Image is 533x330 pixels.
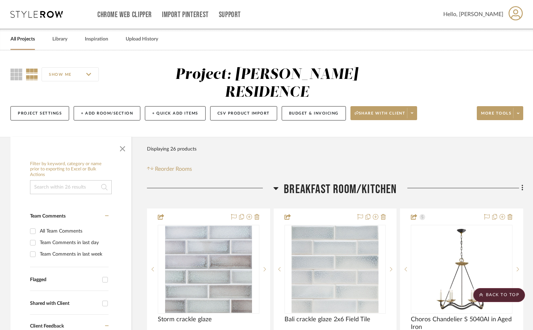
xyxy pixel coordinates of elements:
[284,182,397,197] span: BREAKFAST ROOM/KITCHEN
[210,106,277,120] button: CSV Product Import
[443,10,503,19] span: Hello, [PERSON_NAME]
[158,316,212,323] span: Storm crackle glaze
[165,226,252,313] img: Storm crackle glaze
[10,106,69,120] button: Project Settings
[175,67,358,100] div: Project: [PERSON_NAME] RESIDENCE
[147,165,192,173] button: Reorder Rooms
[155,165,192,173] span: Reorder Rooms
[291,226,378,313] img: Bali crackle glaze 2x6 Field Tile
[40,249,107,260] div: Team Comments in last week
[350,106,417,120] button: Share with client
[85,35,108,44] a: Inspiration
[30,277,99,283] div: Flagged
[285,225,386,313] div: 0
[40,226,107,237] div: All Team Comments
[284,316,370,323] span: Bali crackle glaze 2x6 Field Tile
[30,161,112,178] h6: Filter by keyword, category or name prior to exporting to Excel or Bulk Actions
[481,111,511,121] span: More tools
[147,142,197,156] div: Displaying 26 products
[97,12,152,18] a: Chrome Web Clipper
[30,180,112,194] input: Search within 26 results
[282,106,346,120] button: Budget & Invoicing
[40,237,107,248] div: Team Comments in last day
[74,106,140,120] button: + Add Room/Section
[10,35,35,44] a: All Projects
[219,12,241,18] a: Support
[30,301,99,307] div: Shared with Client
[116,140,129,154] button: Close
[30,214,66,219] span: Team Comments
[418,226,505,313] img: Choros Chandelier S 5040AI in Aged Iron
[30,324,64,329] span: Client Feedback
[126,35,158,44] a: Upload History
[355,111,406,121] span: Share with client
[473,288,525,302] scroll-to-top-button: BACK TO TOP
[477,106,523,120] button: More tools
[145,106,206,120] button: + Quick Add Items
[162,12,209,18] a: Import Pinterest
[52,35,67,44] a: Library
